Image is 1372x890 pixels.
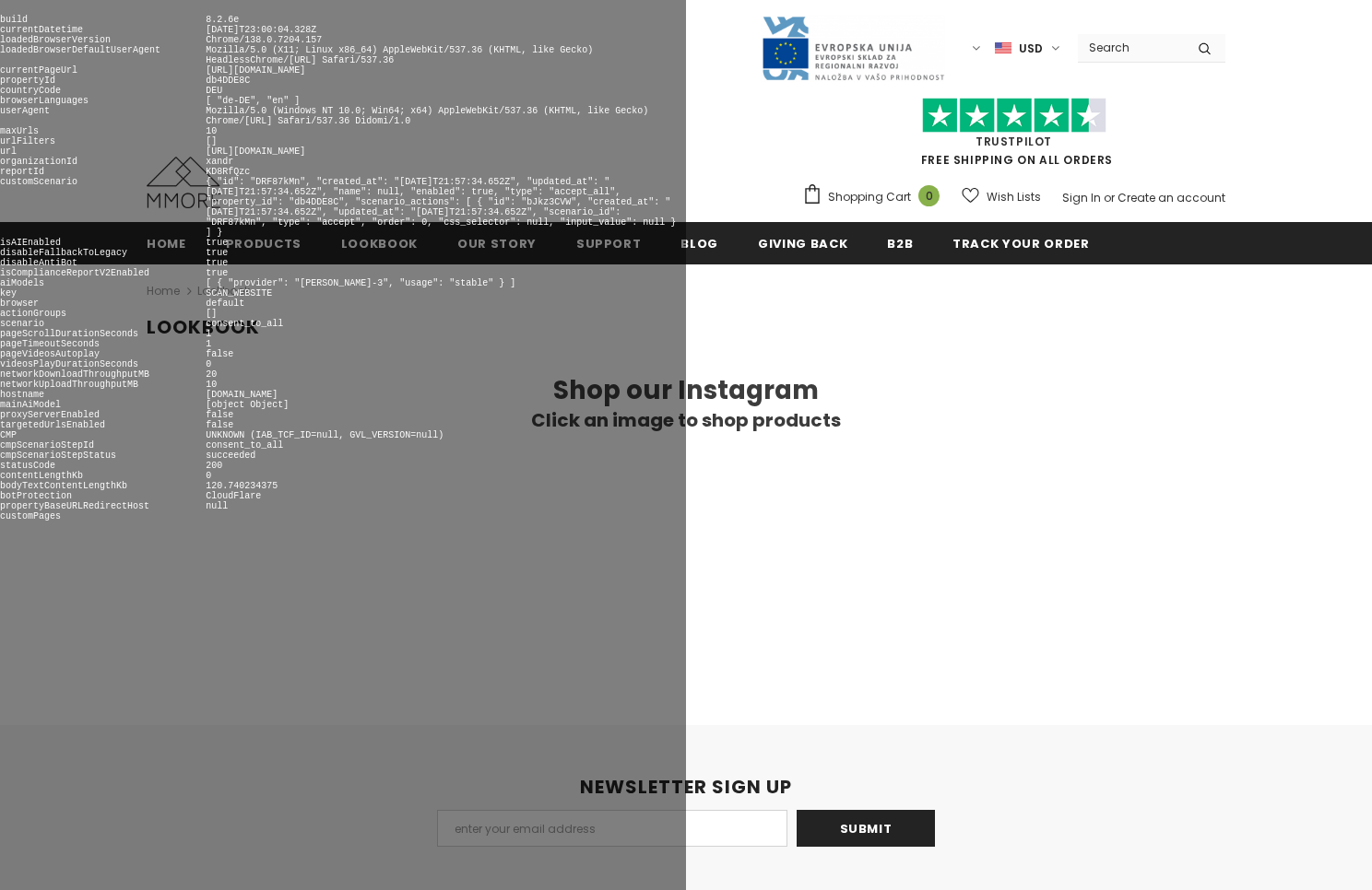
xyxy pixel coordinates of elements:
pre: [] [206,136,217,146]
pre: Mozilla/5.0 (X11; Linux x86_64) AppleWebKit/537.36 (KHTML, like Gecko) HeadlessChrome/[URL] Safar... [206,45,593,65]
pre: 1 [206,339,211,349]
pre: UNKNOWN (IAB_TCF_ID=null, GVL_VERSION=null) [206,430,444,440]
pre: true [206,248,228,258]
pre: Mozilla/5.0 (Windows NT 10.0; Win64; x64) AppleWebKit/537.36 (KHTML, like Gecko) Chrome/[URL] Saf... [206,106,648,126]
span: Shopping Cart [828,188,911,206]
span: USD [1019,40,1043,58]
input: Submit [797,810,935,847]
span: FREE SHIPPING ON ALL ORDERS [802,106,1225,168]
input: Search Site [1078,34,1184,61]
pre: xandr [206,157,233,167]
a: Blog [680,222,718,263]
a: Create an account [1118,190,1225,205]
pre: default [206,299,244,309]
span: or [1104,190,1115,205]
pre: 1 [206,329,211,339]
pre: [URL][DOMAIN_NAME] [206,65,305,76]
pre: KD8RfQzc [206,167,250,177]
span: 0 [918,185,940,206]
pre: 200 [206,461,222,471]
span: Track your order [952,235,1089,252]
span: Wish Lists [987,188,1041,206]
h3: Click an image to shop products [147,409,1225,432]
pre: db4DDE8C [206,76,250,86]
span: Blog [680,235,718,252]
a: Javni Razpis [761,40,945,55]
a: Giving back [758,222,847,263]
pre: false [206,410,233,420]
pre: { "id": "DRF87kMn", "created_at": "[DATE]T21:57:34.652Z", "updated_at": "[DATE]T21:57:34.652Z", "... [206,177,676,238]
pre: 10 [206,126,217,136]
pre: [] [206,309,217,319]
pre: 120.740234375 [206,481,278,491]
pre: 0 [206,471,211,481]
img: USD [995,41,1011,56]
pre: 20 [206,369,217,380]
h1: Shop our Instagram [147,375,1225,407]
pre: [object Object] [206,400,289,410]
img: Javni Razpis [761,15,945,82]
a: Sign In [1062,190,1101,205]
pre: [DOMAIN_NAME] [206,390,278,400]
pre: false [206,349,233,359]
pre: 10 [206,380,217,390]
pre: [DATE]T23:00:04.328Z [206,25,316,35]
pre: false [206,420,233,430]
pre: true [206,238,228,248]
a: B2B [887,222,913,263]
pre: [ "de-DE", "en" ] [206,96,300,106]
pre: [ { "provider": "[PERSON_NAME]-3", "usage": "stable" } ] [206,278,515,288]
a: Wish Lists [962,181,1041,213]
pre: succeeded [206,451,255,461]
span: NEWSLETTER SIGN UP [580,774,792,800]
pre: true [206,258,228,268]
pre: true [206,268,228,278]
img: Trust Pilot Stars [922,98,1106,134]
pre: null [206,501,228,511]
pre: 0 [206,359,211,369]
span: B2B [887,235,913,252]
a: Trustpilot [976,134,1052,149]
a: Shopping Cart 0 [802,183,949,211]
pre: SCAN_WEBSITE [206,288,272,299]
span: Giving back [758,235,847,252]
pre: Chrome/138.0.7204.157 [206,35,322,45]
pre: DEU [206,86,222,96]
pre: 8.2.6e [206,15,239,25]
pre: consent_to_all [206,440,283,451]
a: Track your order [952,222,1089,263]
pre: CloudFlare [206,491,261,501]
pre: [URL][DOMAIN_NAME] [206,146,305,157]
pre: consent_to_all [206,319,283,329]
